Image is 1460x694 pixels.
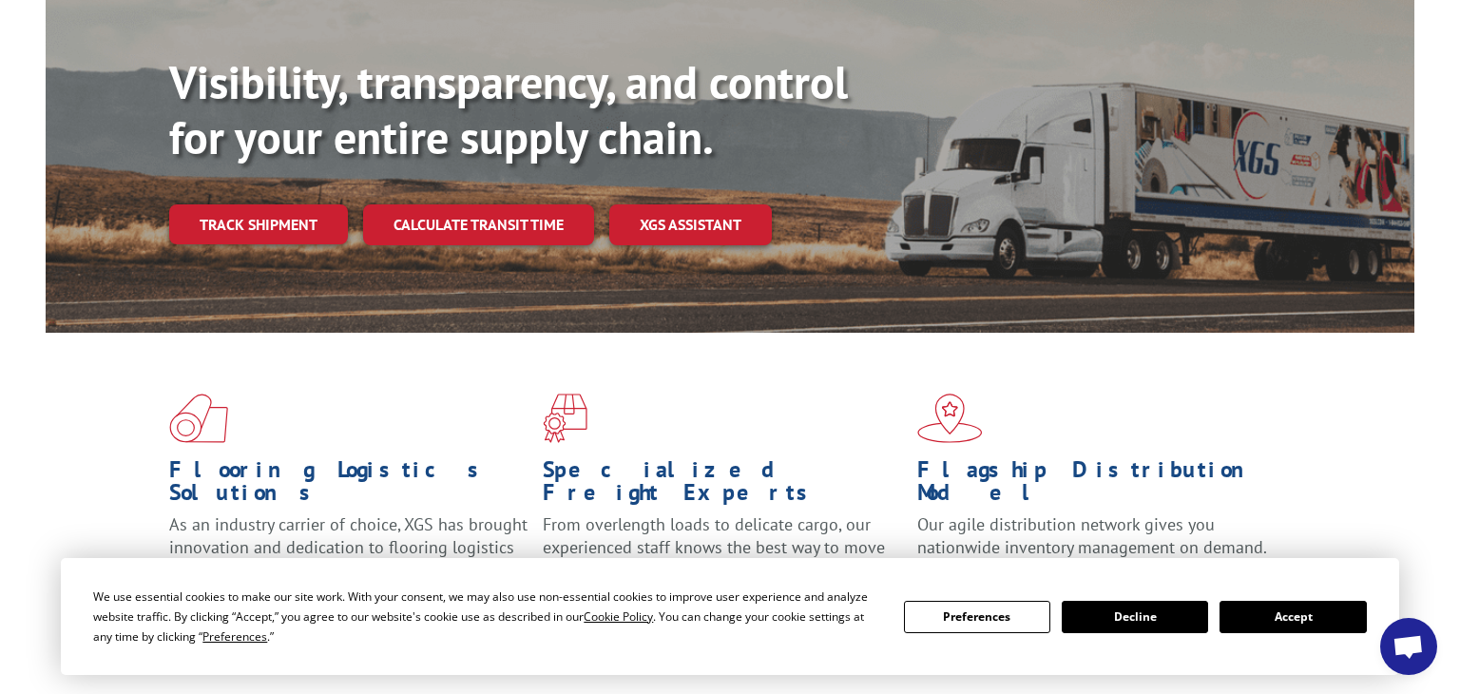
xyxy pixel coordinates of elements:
[169,394,228,443] img: xgs-icon-total-supply-chain-intelligence-red
[584,608,653,625] span: Cookie Policy
[169,458,528,513] h1: Flooring Logistics Solutions
[543,458,902,513] h1: Specialized Freight Experts
[543,513,902,598] p: From overlength loads to delicate cargo, our experienced staff knows the best way to move your fr...
[1380,618,1437,675] div: Open chat
[904,601,1050,633] button: Preferences
[202,628,267,645] span: Preferences
[169,204,348,244] a: Track shipment
[543,394,587,443] img: xgs-icon-focused-on-flooring-red
[1220,601,1366,633] button: Accept
[363,204,594,245] a: Calculate transit time
[917,394,983,443] img: xgs-icon-flagship-distribution-model-red
[917,513,1267,558] span: Our agile distribution network gives you nationwide inventory management on demand.
[169,513,528,581] span: As an industry carrier of choice, XGS has brought innovation and dedication to flooring logistics...
[1062,601,1208,633] button: Decline
[61,558,1399,675] div: Cookie Consent Prompt
[917,458,1277,513] h1: Flagship Distribution Model
[169,52,848,166] b: Visibility, transparency, and control for your entire supply chain.
[93,587,880,646] div: We use essential cookies to make our site work. With your consent, we may also use non-essential ...
[609,204,772,245] a: XGS ASSISTANT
